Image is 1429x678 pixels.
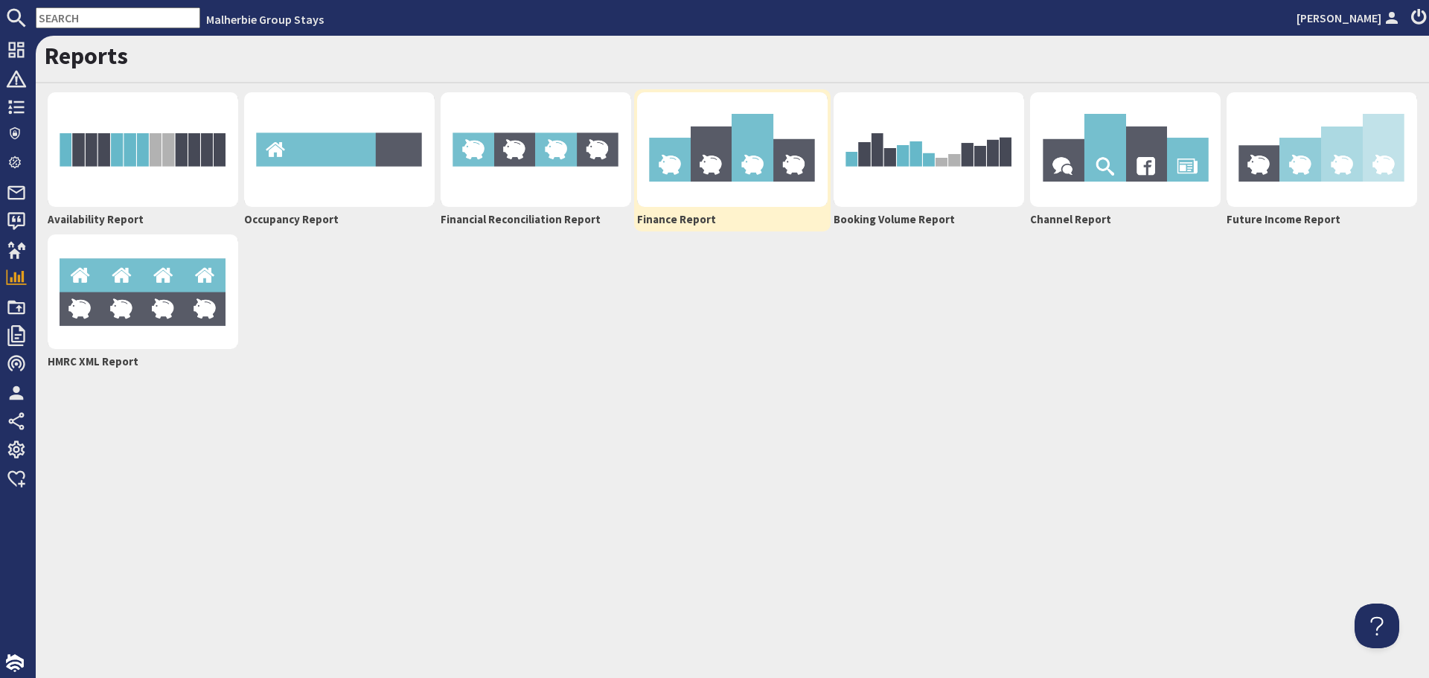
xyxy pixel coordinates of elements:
[206,12,324,27] a: Malherbie Group Stays
[634,89,831,231] a: Finance Report
[1227,92,1417,207] img: future-income-report-8efaa7c4b96f9db44a0ea65420f3fcd3c60c8b9eb4a7fe33424223628594c21f.png
[1224,89,1420,231] a: Future Income Report
[48,92,238,207] img: availability-b2712cb69e4f2a6ce39b871c0a010e098eb1bc68badc0d862a523a7fb0d9404f.png
[834,92,1024,207] img: volume-report-b193a0d106e901724e6e2a737cddf475bd336b2fd3e97afca5856cfd34cd3207.png
[241,89,438,231] a: Occupancy Report
[441,92,631,207] img: financial-reconciliation-aa54097eb3e2697f1cd871e2a2e376557a55840ed588d4f345cf0a01e244fdeb.png
[637,92,828,207] img: financial-report-105d5146bc3da7be04c1b38cba2e6198017b744cffc9661e2e35d54d4ba0e972.png
[1355,604,1399,648] iframe: Toggle Customer Support
[1227,213,1417,226] h2: Future Income Report
[1030,213,1221,226] h2: Channel Report
[1297,9,1402,27] a: [PERSON_NAME]
[45,41,128,71] a: Reports
[45,89,241,231] a: Availability Report
[244,213,435,226] h2: Occupancy Report
[1030,92,1221,207] img: referer-report-80f78d458a5f6b932bddd33f5d71aba6e20f930fbd9179b778792cbc9ff573fa.png
[48,213,238,226] h2: Availability Report
[441,213,631,226] h2: Financial Reconciliation Report
[834,213,1024,226] h2: Booking Volume Report
[244,92,435,207] img: occupancy-report-54b043cc30156a1d64253dc66eb8fa74ac22b960ebbd66912db7d1b324d9370f.png
[36,7,200,28] input: SEARCH
[438,89,634,231] a: Financial Reconciliation Report
[637,213,828,226] h2: Finance Report
[6,654,24,672] img: staytech_i_w-64f4e8e9ee0a9c174fd5317b4b171b261742d2d393467e5bdba4413f4f884c10.svg
[48,355,238,368] h2: HMRC XML Report
[48,234,238,349] img: hmrc-report-7e47fe54d664a6519f7bff59c47da927abdb786ffdf23fbaa80a4261718d00d7.png
[1027,89,1224,231] a: Channel Report
[831,89,1027,231] a: Booking Volume Report
[45,231,241,374] a: HMRC XML Report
